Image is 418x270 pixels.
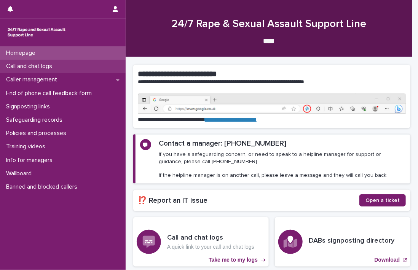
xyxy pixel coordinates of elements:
[3,49,41,57] p: Homepage
[3,170,38,177] p: Wallboard
[309,237,394,245] h3: DABs signposting directory
[3,143,51,150] p: Training videos
[138,196,359,205] h2: ⁉️ Report an IT issue
[3,76,63,83] p: Caller management
[209,257,258,263] p: Take me to my logs
[3,90,98,97] p: End of phone call feedback form
[3,103,56,110] p: Signposting links
[3,63,58,70] p: Call and chat logs
[133,217,269,267] a: Take me to my logs
[138,94,406,114] img: https%3A%2F%2Fcdn.document360.io%2F0deca9d6-0dac-4e56-9e8f-8d9979bfce0e%2FImages%2FDocumentation%...
[3,116,69,124] p: Safeguarding records
[365,198,400,203] span: Open a ticket
[159,151,405,179] p: If you have a safeguarding concern, or need to speak to a helpline manager for support or guidanc...
[133,18,405,31] h1: 24/7 Rape & Sexual Assault Support Line
[159,139,286,148] h2: Contact a manager: [PHONE_NUMBER]
[375,257,400,263] p: Download
[275,217,410,267] a: Download
[6,25,67,40] img: rhQMoQhaT3yELyF149Cw
[3,130,72,137] p: Policies and processes
[359,194,406,206] a: Open a ticket
[167,244,254,250] p: A quick link to your call and chat logs
[3,157,59,164] p: Info for managers
[3,183,83,191] p: Banned and blocked callers
[167,234,254,242] h3: Call and chat logs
